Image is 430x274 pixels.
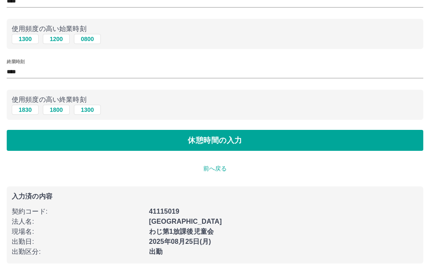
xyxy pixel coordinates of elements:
[7,165,423,173] p: 前へ戻る
[7,59,24,65] label: 終業時刻
[12,217,144,227] p: 法人名 :
[74,34,101,44] button: 0800
[12,105,39,115] button: 1830
[149,238,211,246] b: 2025年08月25日(月)
[7,130,423,151] button: 休憩時間の入力
[12,227,144,237] p: 現場名 :
[149,208,179,215] b: 41115019
[12,237,144,247] p: 出勤日 :
[12,34,39,44] button: 1300
[74,105,101,115] button: 1300
[12,247,144,257] p: 出勤区分 :
[12,207,144,217] p: 契約コード :
[43,105,70,115] button: 1800
[43,34,70,44] button: 1200
[12,194,418,200] p: 入力済の内容
[149,248,163,256] b: 出勤
[12,95,418,105] p: 使用頻度の高い終業時刻
[12,24,418,34] p: 使用頻度の高い始業時刻
[149,218,222,225] b: [GEOGRAPHIC_DATA]
[149,228,214,235] b: わじ第1放課後児童会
